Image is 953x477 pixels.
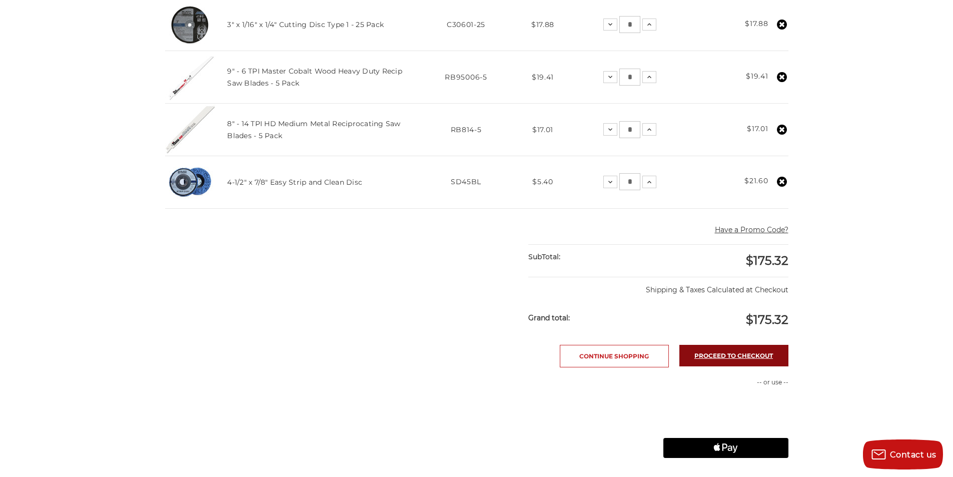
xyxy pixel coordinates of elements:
img: 9" sawsall blade for wood [165,52,215,102]
a: 8" - 14 TPI HD Medium Metal Reciprocating Saw Blades - 5 Pack [227,119,400,140]
span: SD45BL [451,177,481,186]
p: -- or use -- [663,378,788,387]
strong: Grand total: [528,313,570,322]
span: $175.32 [746,312,788,327]
input: 8" - 14 TPI HD Medium Metal Reciprocating Saw Blades - 5 Pack Quantity: [619,121,640,138]
span: C30601-25 [447,20,485,29]
a: 4-1/2" x 7/8" Easy Strip and Clean Disc [227,178,362,187]
a: Proceed to checkout [679,345,788,366]
a: 9" - 6 TPI Master Cobalt Wood Heavy Duty Recip Saw Blades - 5 Pack [227,67,402,88]
span: $5.40 [532,177,553,186]
button: Contact us [863,439,943,469]
button: Have a Promo Code? [715,225,788,235]
a: Continue Shopping [560,345,669,367]
span: RB95006-5 [445,73,487,82]
strong: $17.88 [745,19,768,28]
div: SubTotal: [528,245,658,269]
input: 3" x 1/16" x 1/4" Cutting Disc Type 1 - 25 Pack Quantity: [619,16,640,33]
input: 9" - 6 TPI Master Cobalt Wood Heavy Duty Recip Saw Blades - 5 Pack Quantity: [619,69,640,86]
span: Contact us [890,450,936,459]
span: $19.41 [532,73,554,82]
span: $17.01 [532,125,553,134]
input: 4-1/2" x 7/8" Easy Strip and Clean Disc Quantity: [619,173,640,190]
strong: $17.01 [747,124,768,133]
strong: $21.60 [744,176,768,185]
span: $17.88 [531,20,554,29]
iframe: PayPal-paylater [663,413,788,433]
img: 4-1/2" x 7/8" Easy Strip and Clean Disc [165,159,215,205]
a: 3" x 1/16" x 1/4" Cutting Disc Type 1 - 25 Pack [227,20,384,29]
strong: $19.41 [746,72,768,81]
img: 8 inch MK Morse HD medium metal reciprocating saw blade with 14 TPI, ideal for cutting medium thi... [165,105,215,155]
span: RB814-5 [451,125,482,134]
span: $175.32 [746,253,788,268]
p: Shipping & Taxes Calculated at Checkout [528,277,788,295]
